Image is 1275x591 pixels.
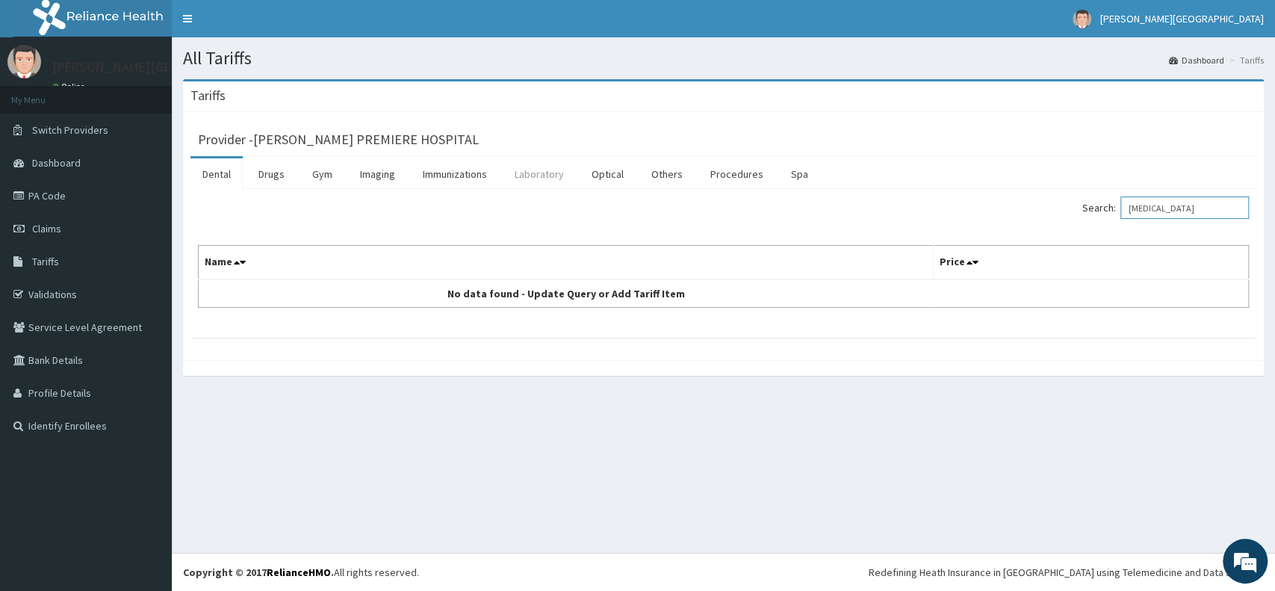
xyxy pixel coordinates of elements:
[78,84,251,103] div: Chat with us now
[245,7,281,43] div: Minimize live chat window
[52,81,88,92] a: Online
[199,279,934,308] td: No data found - Update Query or Add Tariff Item
[580,158,636,190] a: Optical
[32,222,61,235] span: Claims
[32,156,81,170] span: Dashboard
[7,408,285,460] textarea: Type your message and hit 'Enter'
[190,89,226,102] h3: Tariffs
[934,246,1249,280] th: Price
[28,75,61,112] img: d_794563401_company_1708531726252_794563401
[348,158,407,190] a: Imaging
[7,45,41,78] img: User Image
[87,188,206,339] span: We're online!
[1100,12,1264,25] span: [PERSON_NAME][GEOGRAPHIC_DATA]
[190,158,243,190] a: Dental
[1226,54,1264,66] li: Tariffs
[183,566,334,579] strong: Copyright © 2017 .
[1120,197,1249,219] input: Search:
[779,158,820,190] a: Spa
[639,158,695,190] a: Others
[1073,10,1091,28] img: User Image
[52,61,273,74] p: [PERSON_NAME][GEOGRAPHIC_DATA]
[698,158,775,190] a: Procedures
[1169,54,1224,66] a: Dashboard
[267,566,331,579] a: RelianceHMO
[869,565,1264,580] div: Redefining Heath Insurance in [GEOGRAPHIC_DATA] using Telemedicine and Data Science!
[198,133,479,146] h3: Provider - [PERSON_NAME] PREMIERE HOSPITAL
[1082,197,1249,219] label: Search:
[503,158,576,190] a: Laboratory
[32,255,59,268] span: Tariffs
[172,553,1275,591] footer: All rights reserved.
[246,158,297,190] a: Drugs
[300,158,344,190] a: Gym
[183,49,1264,68] h1: All Tariffs
[411,158,499,190] a: Immunizations
[32,123,108,137] span: Switch Providers
[199,246,934,280] th: Name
